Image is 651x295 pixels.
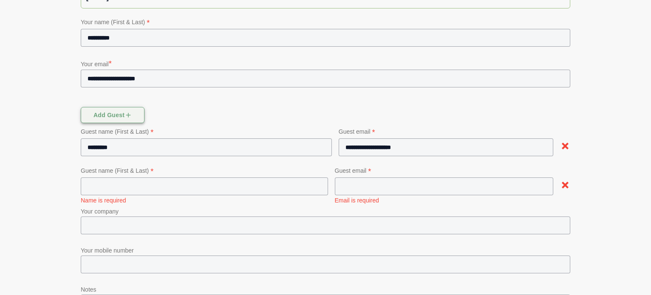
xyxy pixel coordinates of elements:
p: Your company [81,206,570,216]
p: Email is required [335,196,553,205]
p: Notes [81,284,570,295]
p: Your email [81,58,570,70]
span: Add guest [93,107,133,123]
button: Add guest [81,107,144,123]
p: Your mobile number [81,245,570,256]
p: Your name (First & Last) [81,17,570,29]
p: Name is required [81,196,328,205]
p: Guest name (First & Last) [81,166,328,177]
p: Guest email [335,166,553,177]
p: Guest name (First & Last) [81,126,332,138]
p: Guest email [339,126,553,138]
